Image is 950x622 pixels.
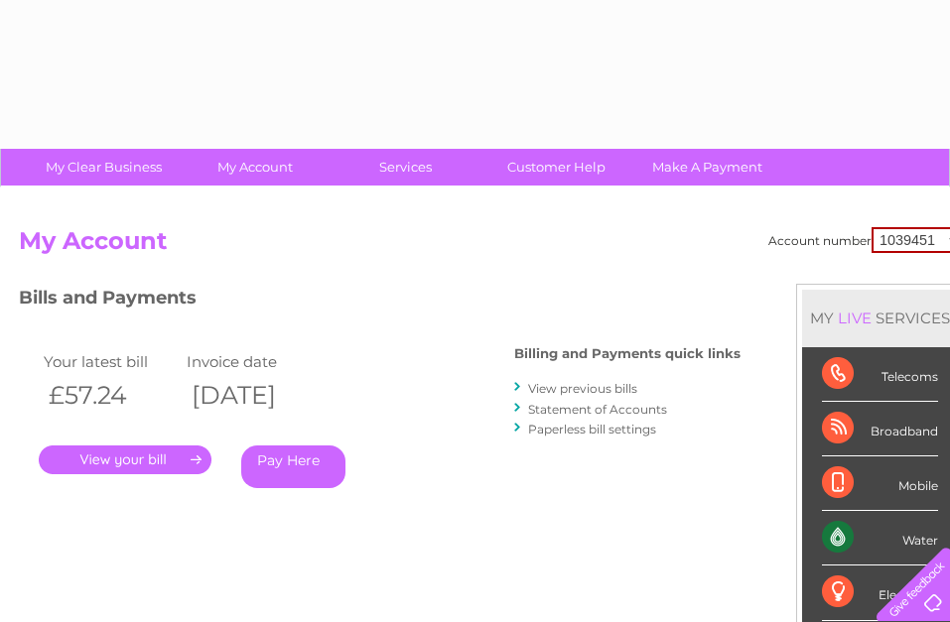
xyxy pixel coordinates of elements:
a: Paperless bill settings [528,422,656,436]
td: Your latest bill [39,348,182,375]
a: Make A Payment [625,149,789,186]
div: Broadband [822,402,938,456]
div: Mobile [822,456,938,511]
a: Services [324,149,487,186]
h3: Bills and Payments [19,284,741,318]
a: View previous bills [528,381,637,396]
a: My Account [173,149,337,186]
a: Customer Help [475,149,638,186]
a: . [39,445,211,474]
div: Electricity [822,565,938,620]
h4: Billing and Payments quick links [514,346,741,361]
th: [DATE] [182,375,325,416]
div: Telecoms [822,347,938,402]
a: Pay Here [241,445,345,488]
a: Statement of Accounts [528,402,667,417]
div: Water [822,511,938,565]
th: £57.24 [39,375,182,416]
div: LIVE [834,309,876,327]
td: Invoice date [182,348,325,375]
a: My Clear Business [22,149,186,186]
